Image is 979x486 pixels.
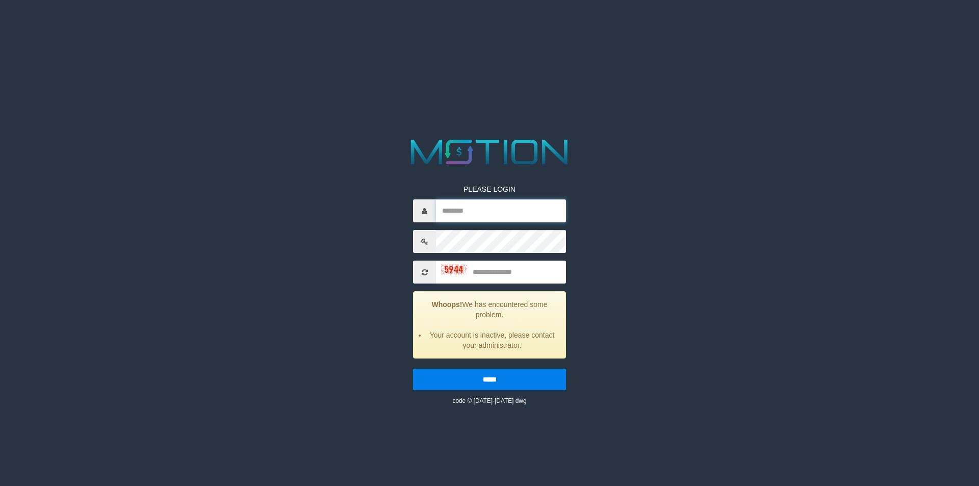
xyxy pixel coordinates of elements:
[441,264,467,274] img: captcha
[426,330,558,350] li: Your account is inactive, please contact your administrator.
[413,291,566,359] div: We has encountered some problem.
[432,300,462,309] strong: Whoops!
[413,184,566,194] p: PLEASE LOGIN
[452,397,526,404] small: code © [DATE]-[DATE] dwg
[404,135,575,169] img: MOTION_logo.png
